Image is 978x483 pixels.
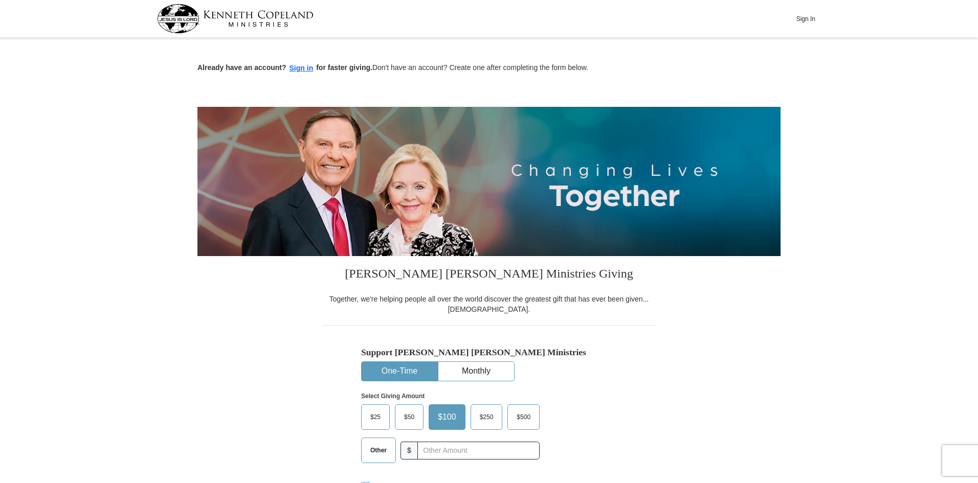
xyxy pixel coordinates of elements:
h3: [PERSON_NAME] [PERSON_NAME] Ministries Giving [323,256,655,294]
span: $100 [433,409,461,425]
strong: Already have an account? for faster giving. [197,63,372,72]
span: Other [365,443,392,458]
strong: Select Giving Amount [361,393,425,400]
span: $50 [399,409,419,425]
span: $250 [475,409,499,425]
button: Monthly [438,362,514,381]
button: Sign In [790,11,821,27]
div: Together, we're helping people all over the world discover the greatest gift that has ever been g... [323,294,655,314]
span: $ [401,442,418,459]
img: kcm-header-logo.svg [157,4,314,33]
p: Don't have an account? Create one after completing the form below. [197,62,781,74]
button: Sign in [286,62,317,74]
button: One-Time [362,362,437,381]
span: $500 [512,409,536,425]
h5: Support [PERSON_NAME] [PERSON_NAME] Ministries [361,347,617,358]
span: $25 [365,409,386,425]
input: Other Amount [417,442,540,459]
